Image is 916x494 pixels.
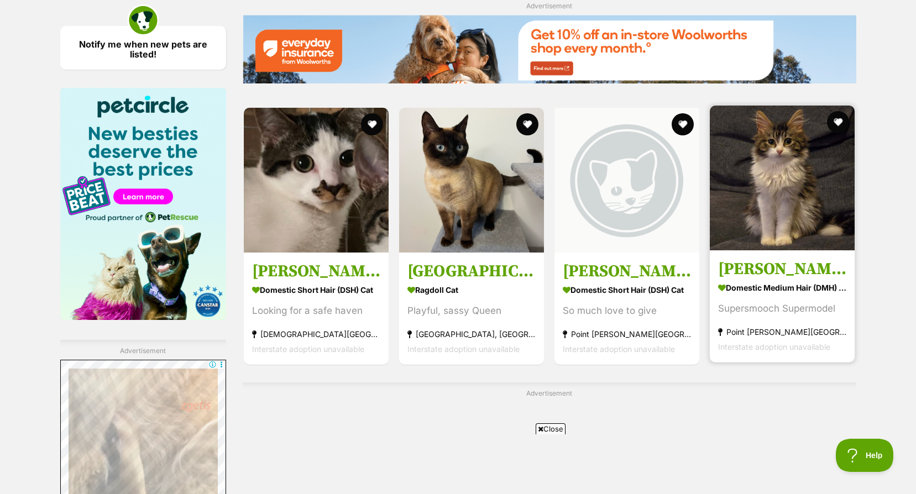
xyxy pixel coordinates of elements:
[554,253,699,365] a: [PERSON_NAME] Domestic Short Hair (DSH) Cat So much love to give Point [PERSON_NAME][GEOGRAPHIC_D...
[399,253,544,365] a: [GEOGRAPHIC_DATA] Ragdoll Cat Playful, sassy Queen [GEOGRAPHIC_DATA], [GEOGRAPHIC_DATA] Interstat...
[407,261,536,282] h3: [GEOGRAPHIC_DATA]
[252,344,364,354] span: Interstate adoption unavailable
[672,113,694,135] button: favourite
[526,2,572,10] span: Advertisement
[407,303,536,318] div: Playful, sassy Queen
[718,259,846,280] h3: [PERSON_NAME]
[244,253,389,365] a: [PERSON_NAME] Domestic Short Hair (DSH) Cat Looking for a safe haven [DEMOGRAPHIC_DATA][GEOGRAPHI...
[60,88,226,320] img: Pet Circle promo banner
[252,327,380,341] strong: [DEMOGRAPHIC_DATA][GEOGRAPHIC_DATA], [GEOGRAPHIC_DATA]
[836,439,894,472] iframe: Help Scout Beacon - Open
[563,327,691,341] strong: Point [PERSON_NAME][GEOGRAPHIC_DATA]
[563,344,675,354] span: Interstate adoption unavailable
[190,439,726,488] iframe: Advertisement
[718,280,846,296] strong: Domestic Medium Hair (DMH) Cat
[710,250,855,362] a: [PERSON_NAME] Domestic Medium Hair (DMH) Cat Supersmooch Supermodel Point [PERSON_NAME][GEOGRAPHI...
[244,108,389,253] img: Stevie - Domestic Short Hair (DSH) Cat
[828,111,850,133] button: favourite
[252,303,380,318] div: Looking for a safe haven
[60,26,226,70] a: Notify me when new pets are listed!
[563,303,691,318] div: So much love to give
[361,113,383,135] button: favourite
[407,344,520,354] span: Interstate adoption unavailable
[718,301,846,316] div: Supersmooch Supermodel
[243,15,856,85] a: Everyday Insurance promotional banner
[718,342,830,351] span: Interstate adoption unavailable
[710,106,855,250] img: Maggie - Domestic Medium Hair (DMH) Cat
[243,15,856,83] img: Everyday Insurance promotional banner
[399,108,544,253] img: Egypt - Ragdoll Cat
[407,282,536,298] strong: Ragdoll Cat
[563,282,691,298] strong: Domestic Short Hair (DSH) Cat
[252,282,380,298] strong: Domestic Short Hair (DSH) Cat
[516,113,538,135] button: favourite
[563,261,691,282] h3: [PERSON_NAME]
[407,327,536,341] strong: [GEOGRAPHIC_DATA], [GEOGRAPHIC_DATA]
[718,324,846,339] strong: Point [PERSON_NAME][GEOGRAPHIC_DATA]
[252,261,380,282] h3: [PERSON_NAME]
[536,423,566,434] span: Close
